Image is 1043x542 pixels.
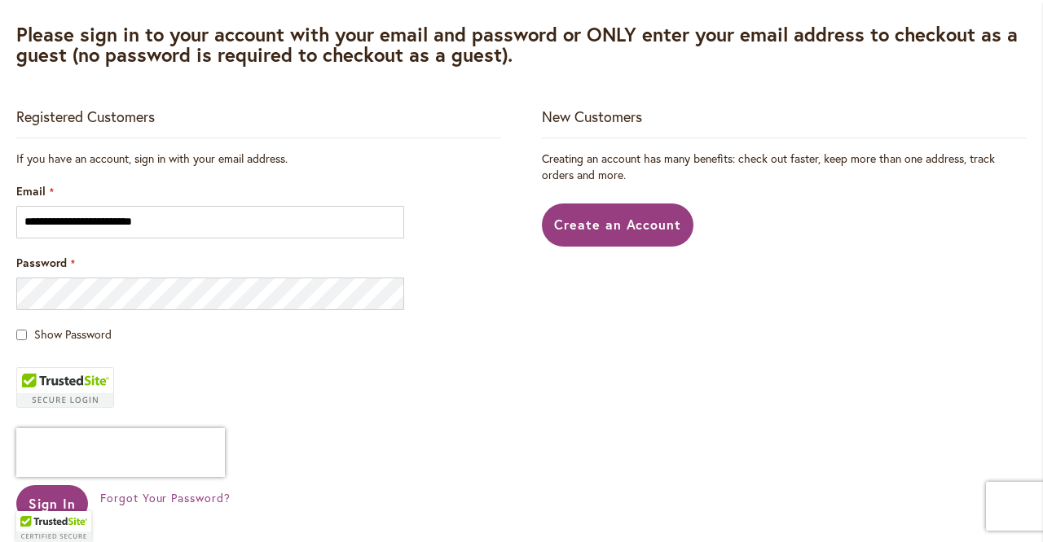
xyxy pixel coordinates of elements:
[542,107,642,126] strong: New Customers
[554,216,682,233] span: Create an Account
[16,21,1018,68] strong: Please sign in to your account with your email and password or ONLY enter your email address to c...
[100,490,231,505] span: Forgot Your Password?
[16,255,67,270] span: Password
[16,107,155,126] strong: Registered Customers
[16,367,114,408] div: TrustedSite Certified
[100,490,231,506] a: Forgot Your Password?
[12,484,58,530] iframe: Launch Accessibility Center
[16,183,46,199] span: Email
[542,151,1027,183] p: Creating an account has many benefits: check out faster, keep more than one address, track orders...
[542,203,694,247] a: Create an Account
[16,151,501,167] div: If you have an account, sign in with your email address.
[16,428,225,477] iframe: reCAPTCHA
[34,326,112,342] span: Show Password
